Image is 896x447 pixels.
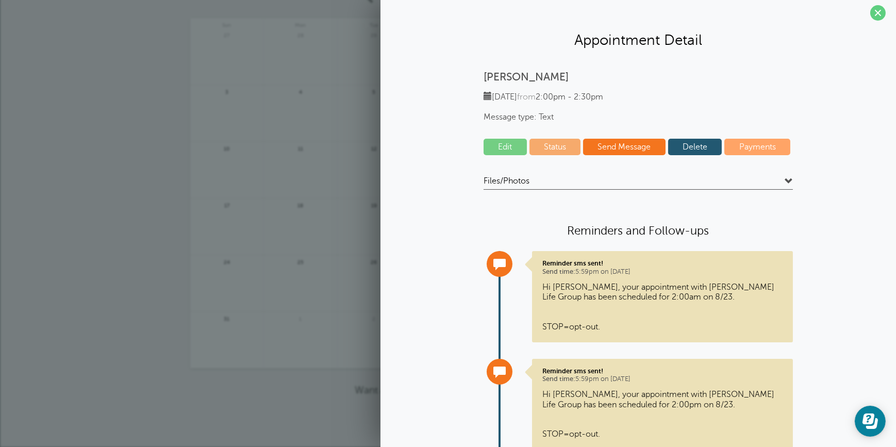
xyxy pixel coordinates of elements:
[369,31,378,39] span: 29
[296,201,305,209] span: 18
[369,88,378,95] span: 5
[369,258,378,266] span: 26
[542,283,783,332] p: Hi [PERSON_NAME], your appointment with [PERSON_NAME] Life Group has been scheduled for 2:00am on...
[296,88,305,95] span: 4
[517,92,536,102] span: from
[222,201,231,209] span: 17
[484,176,529,186] span: Files/Photos
[542,390,783,439] p: Hi [PERSON_NAME], your appointment with [PERSON_NAME] Life Group has been scheduled for 2:00pm on...
[190,18,263,28] span: Sun
[855,406,886,437] iframe: Resource center
[222,31,231,39] span: 27
[484,223,793,238] h4: Reminders and Follow-ups
[542,259,783,276] p: 5:59pm on [DATE]
[296,258,305,266] span: 25
[222,88,231,95] span: 3
[190,384,706,396] p: Want a ?
[724,139,790,155] a: Payments
[391,31,886,49] h2: Appointment Detail
[296,144,305,152] span: 11
[668,139,722,155] a: Delete
[542,367,603,375] strong: Reminder sms sent!
[369,144,378,152] span: 12
[542,367,783,384] p: 5:59pm on [DATE]
[583,139,666,155] a: Send Message
[338,18,411,28] span: Tue
[484,71,793,84] p: [PERSON_NAME]
[542,259,603,267] strong: Reminder sms sent!
[296,314,305,322] span: 1
[369,314,378,322] span: 2
[484,92,603,102] span: [DATE] 2:00pm - 2:30pm
[296,31,305,39] span: 28
[542,375,575,383] span: Send time:
[222,258,231,266] span: 24
[222,314,231,322] span: 31
[264,18,337,28] span: Mon
[484,139,527,155] a: Edit
[542,268,575,275] span: Send time:
[222,144,231,152] span: 10
[369,201,378,209] span: 19
[529,139,581,155] a: Status
[484,112,793,122] span: Message type: Text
